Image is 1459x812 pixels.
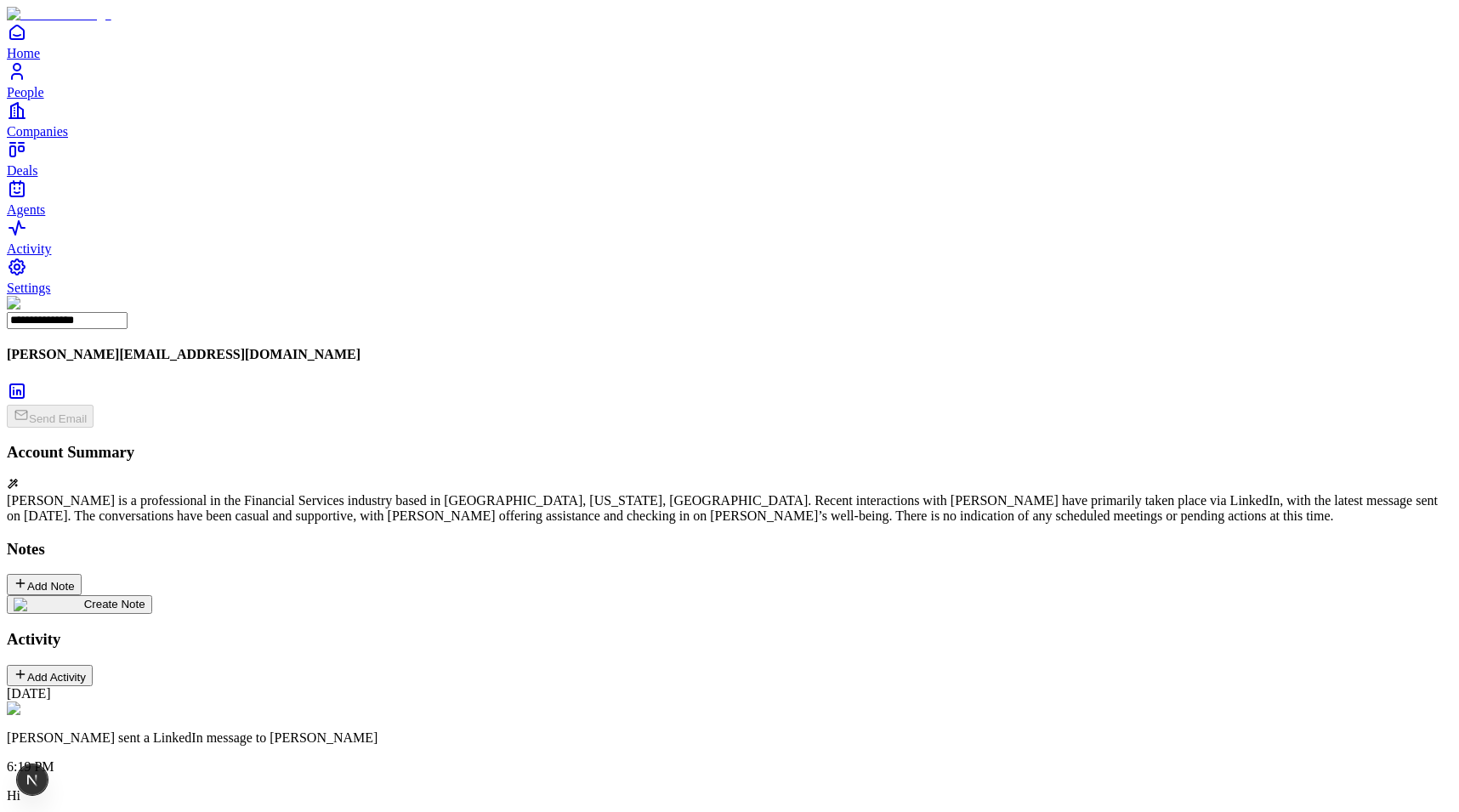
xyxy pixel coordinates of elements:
a: People [7,61,1452,99]
a: Settings [7,257,1452,295]
div: Add Note [14,576,75,593]
a: Deals [7,139,1452,178]
img: create note [14,598,84,611]
a: Home [7,22,1452,60]
span: Deals [7,163,37,178]
button: Add Note [7,574,82,595]
span: Settings [7,281,51,295]
div: [PERSON_NAME] is a professional in the Financial Services industry based in [GEOGRAPHIC_DATA], [U... [7,493,1452,524]
img: Niharika Mishra [7,296,110,311]
button: Send Email [7,405,94,428]
h3: Notes [7,540,1452,559]
button: Add Activity [7,665,93,686]
div: [DATE] [7,686,1452,701]
span: People [7,85,44,99]
span: Home [7,46,40,60]
a: Companies [7,100,1452,139]
h3: Activity [7,630,1452,649]
h3: Account Summary [7,443,1452,462]
img: Item Brain Logo [7,7,111,22]
span: Companies [7,124,68,139]
p: Hi [7,788,1452,803]
button: create noteCreate Note [7,595,152,614]
img: linkedin logo [7,701,93,717]
span: 6:19 PM [7,759,54,774]
p: [PERSON_NAME] sent a LinkedIn message to [PERSON_NAME] [7,730,1452,746]
span: Activity [7,241,51,256]
span: Agents [7,202,45,217]
a: Activity [7,218,1452,256]
a: Agents [7,179,1452,217]
span: Create Note [84,598,145,610]
h4: [PERSON_NAME][EMAIL_ADDRESS][DOMAIN_NAME] [7,347,1452,362]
